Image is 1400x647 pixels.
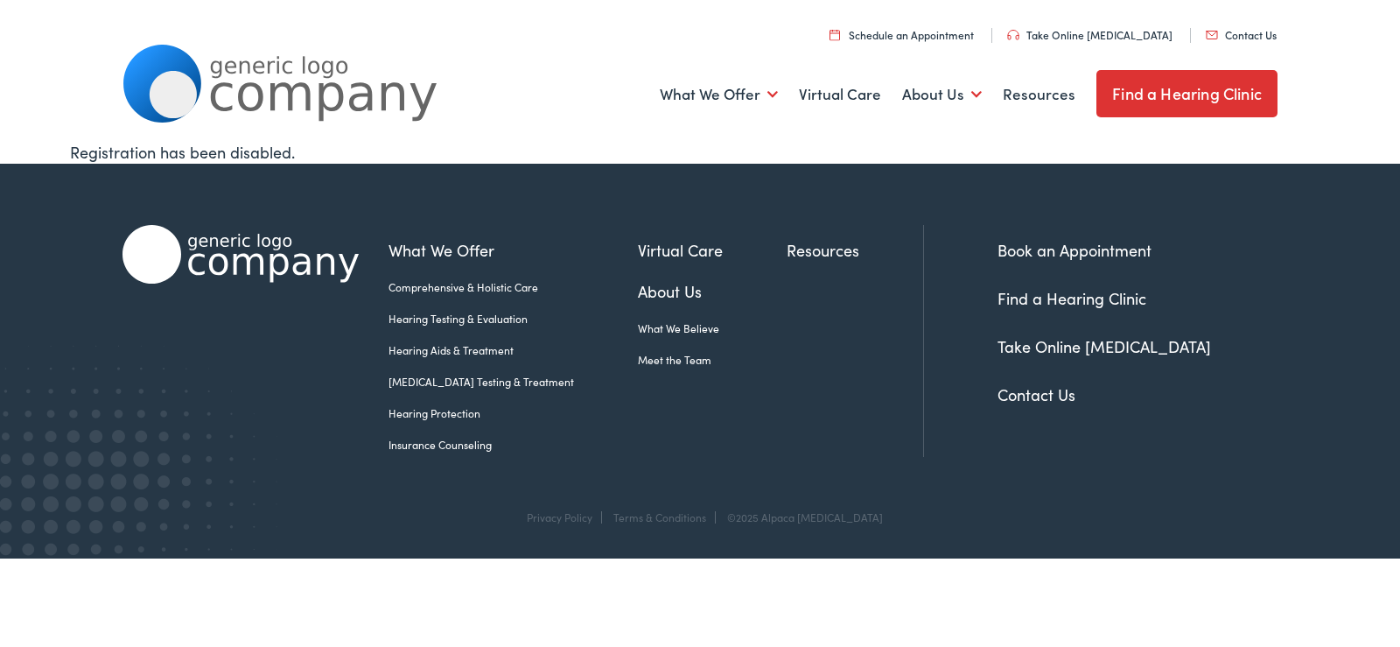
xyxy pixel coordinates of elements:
[1003,62,1075,127] a: Resources
[613,510,706,524] a: Terms & Conditions
[122,225,359,284] img: Alpaca Audiology
[388,405,638,421] a: Hearing Protection
[638,279,787,303] a: About Us
[829,27,974,42] a: Schedule an Appointment
[388,437,638,453] a: Insurance Counseling
[638,320,787,336] a: What We Believe
[70,140,1330,164] div: Registration has been disabled.
[787,238,923,262] a: Resources
[1206,31,1218,39] img: utility icon
[997,239,1151,261] a: Book an Appointment
[388,279,638,295] a: Comprehensive & Holistic Care
[799,62,881,127] a: Virtual Care
[638,238,787,262] a: Virtual Care
[388,342,638,358] a: Hearing Aids & Treatment
[388,238,638,262] a: What We Offer
[638,352,787,368] a: Meet the Team
[660,62,778,127] a: What We Offer
[829,29,840,40] img: utility icon
[997,287,1146,309] a: Find a Hearing Clinic
[388,311,638,327] a: Hearing Testing & Evaluation
[527,510,592,524] a: Privacy Policy
[1007,27,1172,42] a: Take Online [MEDICAL_DATA]
[997,335,1211,357] a: Take Online [MEDICAL_DATA]
[1007,30,1019,40] img: utility icon
[1096,70,1277,117] a: Find a Hearing Clinic
[388,374,638,390] a: [MEDICAL_DATA] Testing & Treatment
[997,383,1075,405] a: Contact Us
[1206,27,1277,42] a: Contact Us
[902,62,982,127] a: About Us
[718,511,883,524] div: ©2025 Alpaca [MEDICAL_DATA]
